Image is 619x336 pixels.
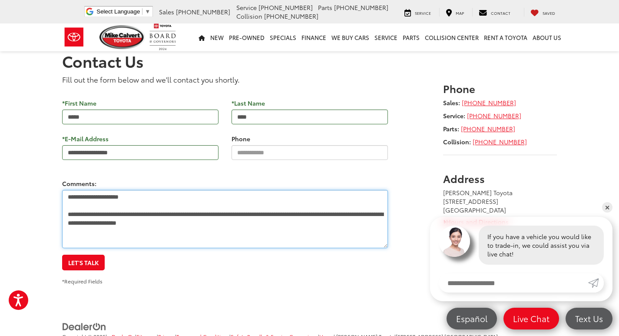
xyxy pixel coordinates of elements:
[264,12,318,20] span: [PHONE_NUMBER]
[236,12,262,20] span: Collision
[62,322,106,332] img: DealerOn
[447,308,497,329] a: Español
[196,23,208,51] a: Home
[258,3,313,12] span: [PHONE_NUMBER]
[443,173,557,184] h3: Address
[443,98,460,107] strong: Sales:
[524,8,562,17] a: My Saved Vehicles
[588,273,604,293] a: Submit
[318,3,332,12] span: Parts
[145,8,150,15] span: ▼
[491,10,510,16] span: Contact
[267,23,299,51] a: Specials
[236,3,257,12] span: Service
[443,111,465,120] strong: Service:
[232,99,265,107] label: *Last Name
[142,8,142,15] span: ​
[62,322,106,330] a: DealerOn
[452,313,492,324] span: Español
[443,124,459,133] strong: Parts:
[62,99,96,107] label: *First Name
[481,23,530,51] a: Rent a Toyota
[479,226,604,265] div: If you have a vehicle you would like to trade-in, we could assist you via live chat!
[62,277,103,285] small: *Required Fields
[208,23,226,51] a: New
[226,23,267,51] a: Pre-Owned
[530,23,564,51] a: About Us
[62,74,388,84] p: Fill out the form below and we'll contact you shortly.
[415,10,431,16] span: Service
[461,124,515,133] a: [PHONE_NUMBER]
[159,7,174,16] span: Sales
[443,137,471,146] strong: Collision:
[443,188,557,214] address: [PERSON_NAME] Toyota [STREET_ADDRESS] [GEOGRAPHIC_DATA]
[472,8,517,17] a: Contact
[467,111,521,120] a: [PHONE_NUMBER]
[400,23,422,51] a: Parts
[334,3,388,12] span: [PHONE_NUMBER]
[62,52,557,70] h1: Contact Us
[503,308,559,329] a: Live Chat
[439,8,470,17] a: Map
[329,23,372,51] a: WE BUY CARS
[62,179,96,188] label: Comments:
[232,134,250,143] label: Phone
[398,8,437,17] a: Service
[96,8,140,15] span: Select Language
[58,23,90,51] img: Toyota
[443,83,557,94] h3: Phone
[422,23,481,51] a: Collision Center
[96,8,150,15] a: Select Language​
[509,313,554,324] span: Live Chat
[571,313,607,324] span: Text Us
[439,273,588,293] input: Enter your message
[462,98,516,107] a: [PHONE_NUMBER]
[299,23,329,51] a: Finance
[566,308,612,329] a: Text Us
[543,10,555,16] span: Saved
[473,137,527,146] a: [PHONE_NUMBER]
[372,23,400,51] a: Service
[62,255,105,270] button: Let's Talk
[176,7,230,16] span: [PHONE_NUMBER]
[99,25,146,49] img: Mike Calvert Toyota
[62,134,109,143] label: *E-Mail Address
[439,226,470,257] img: Agent profile photo
[456,10,464,16] span: Map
